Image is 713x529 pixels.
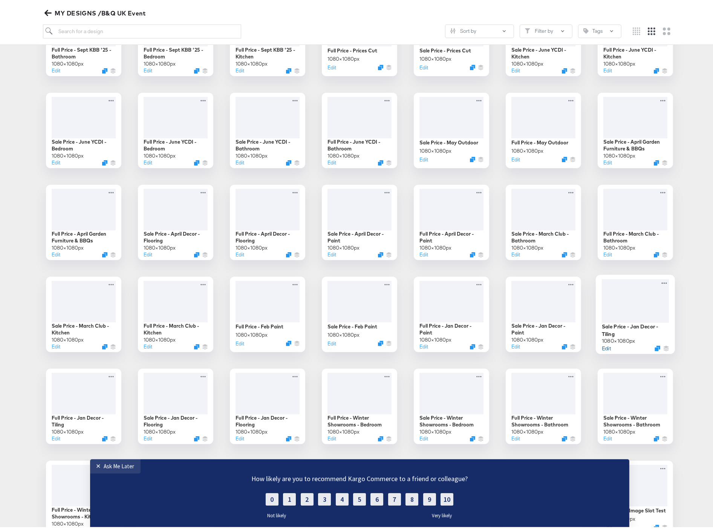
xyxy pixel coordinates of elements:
[378,158,383,163] svg: Duplicate
[603,58,635,65] div: 1080 × 1080 px
[230,366,305,442] div: Full Price - Jan Decor - Flooring1080×1080pxEditDuplicate
[236,249,244,256] button: Edit
[236,44,300,58] div: Full Price - Sept KBB '25 - Kitchen
[450,26,456,31] svg: Sliders
[378,339,383,344] svg: Duplicate
[598,90,673,166] div: Sale Price - April Garden Furniture & BBQs1080×1080pxEditDuplicate
[603,65,612,72] button: Edit
[194,342,199,347] svg: Duplicate
[414,274,489,350] div: Full Price - Jan Decor - Paint1080×1080pxEditDuplicate
[603,136,667,150] div: Sale Price - April Garden Furniture & BBQs
[663,25,670,33] svg: Large grid
[602,335,635,342] div: 1080 × 1080 px
[318,34,331,46] label: 3
[46,274,121,350] div: Sale Price - March Club - Kitchen1080×1080pxEditDuplicate
[52,412,116,426] div: Full Price - Jan Decor - Tiling
[470,250,475,255] svg: Duplicate
[96,3,104,11] div: ✕
[236,412,300,426] div: Full Price - Jan Decor - Flooring
[654,66,659,71] button: Duplicate
[562,342,567,347] svg: Duplicate
[655,343,660,349] button: Duplicate
[414,182,489,258] div: Full Price - April Decor - Paint1080×1080pxEditDuplicate
[648,25,655,33] svg: Medium grid
[414,90,489,166] div: Sale Price - May Outdoor1080×1080pxEditDuplicate
[511,44,575,58] div: Sale Price - June YCDI - Kitchen
[603,44,667,58] div: Full Price - June YCDI - Kitchen
[378,250,383,255] button: Duplicate
[144,157,152,164] button: Edit
[603,157,612,164] button: Edit
[327,157,336,164] button: Edit
[511,433,520,440] button: Edit
[236,338,244,345] button: Edit
[230,90,305,166] div: Sale Price - June YCDI - Bathroom1080×1080pxEditDuplicate
[511,426,543,433] div: 1080 × 1080 px
[327,433,336,440] button: Edit
[144,136,208,150] div: Full Price - June YCDI - Bedroom
[52,136,116,150] div: Sale Price - June YCDI - Bedroom
[378,434,383,439] button: Duplicate
[603,249,612,256] button: Edit
[511,137,568,144] div: Full Price - May Outdoor
[562,155,567,160] button: Duplicate
[52,426,84,433] div: 1080 × 1080 px
[236,242,268,249] div: 1080 × 1080 px
[138,182,213,258] div: Sale Price - April Decor - Flooring1080×1080pxEditDuplicate
[286,66,291,71] svg: Duplicate
[104,3,135,11] div: Ask Me Later
[327,242,360,249] div: 1080 × 1080 px
[596,273,675,352] div: Sale Price - Jan Decor - Tiling1080×1080pxEditDuplicate
[419,137,478,144] div: Sale Price - May Outdoor
[102,250,107,255] svg: Duplicate
[327,249,336,256] button: Edit
[46,90,121,166] div: Sale Price - June YCDI - Bedroom1080×1080pxEditDuplicate
[194,66,199,71] svg: Duplicate
[194,158,199,163] button: Duplicate
[511,154,520,161] button: Edit
[419,412,483,426] div: Sale Price - Winter Showrooms - Bedroom
[405,34,418,46] label: 8
[102,66,107,71] button: Duplicate
[144,150,176,157] div: 1080 × 1080 px
[336,34,349,46] label: 4
[286,158,291,163] button: Duplicate
[470,63,475,68] button: Duplicate
[43,6,148,16] button: MY DESIGNS /B&Q UK Event
[506,182,581,258] div: Sale Price - March Club - Bathroom1080×1080pxEditDuplicate
[52,228,116,242] div: Full Price - April Garden Furniture & BBQs
[286,339,291,344] button: Duplicate
[194,250,199,255] svg: Duplicate
[388,34,401,46] label: 7
[414,366,489,442] div: Sale Price - Winter Showrooms - Bedroom1080×1080pxEditDuplicate
[236,150,268,157] div: 1080 × 1080 px
[52,150,84,157] div: 1080 × 1080 px
[598,366,673,442] div: Sale Price - Winter Showrooms - Bathroom1080×1080pxEditDuplicate
[228,15,491,24] div: How likely are you to recommend Kargo Commerce to a friend or colleague?
[322,182,397,258] div: Sale Price - April Decor - Paint1080×1080pxEditDuplicate
[419,334,451,341] div: 1080 × 1080 px
[441,34,453,46] label: 10
[102,158,107,163] button: Duplicate
[470,155,475,160] button: Duplicate
[562,250,567,255] svg: Duplicate
[322,274,397,350] div: Sale Price - Feb Paint1080×1080pxEditDuplicate
[419,53,451,60] div: 1080 × 1080 px
[511,249,520,256] button: Edit
[654,434,659,439] svg: Duplicate
[327,150,360,157] div: 1080 × 1080 px
[654,158,659,163] button: Duplicate
[470,342,475,347] svg: Duplicate
[327,321,377,328] div: Sale Price - Feb Paint
[144,433,152,440] button: Edit
[511,65,520,72] button: Edit
[511,58,543,65] div: 1080 × 1080 px
[262,53,286,60] label: Not likely
[236,157,244,164] button: Edit
[327,45,377,52] div: Full Price - Prices Cut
